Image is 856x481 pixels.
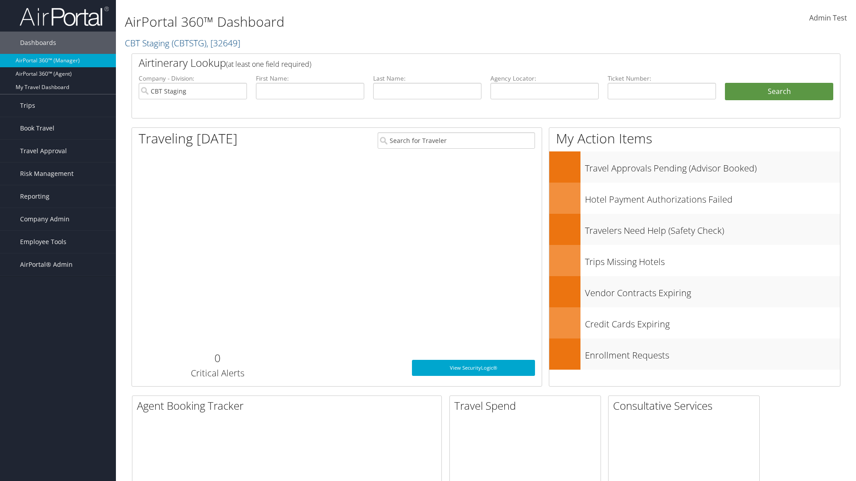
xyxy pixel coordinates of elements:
h1: My Action Items [549,129,840,148]
label: First Name: [256,74,364,83]
h3: Hotel Payment Authorizations Failed [585,189,840,206]
a: Vendor Contracts Expiring [549,276,840,307]
a: CBT Staging [125,37,240,49]
a: View SecurityLogic® [412,360,535,376]
a: Credit Cards Expiring [549,307,840,338]
a: Enrollment Requests [549,338,840,370]
a: Travelers Need Help (Safety Check) [549,214,840,245]
span: , [ 32649 ] [206,37,240,49]
input: Search for Traveler [378,132,535,149]
h3: Critical Alerts [139,367,296,379]
h3: Travelers Need Help (Safety Check) [585,220,840,237]
span: Travel Approval [20,140,67,162]
span: Trips [20,94,35,117]
button: Search [725,83,833,101]
a: Trips Missing Hotels [549,245,840,276]
label: Company - Division: [139,74,247,83]
span: Book Travel [20,117,54,139]
h2: 0 [139,351,296,366]
span: AirPortal® Admin [20,253,73,276]
a: Travel Approvals Pending (Advisor Booked) [549,151,840,183]
h1: AirPortal 360™ Dashboard [125,12,606,31]
h2: Agent Booking Tracker [137,398,441,413]
label: Ticket Number: [608,74,716,83]
h2: Travel Spend [454,398,601,413]
span: ( CBTSTG ) [172,37,206,49]
img: airportal-logo.png [20,6,109,27]
label: Last Name: [373,74,481,83]
h3: Enrollment Requests [585,345,840,362]
h2: Consultative Services [613,398,759,413]
h1: Traveling [DATE] [139,129,238,148]
label: Agency Locator: [490,74,599,83]
h3: Travel Approvals Pending (Advisor Booked) [585,158,840,175]
span: (at least one field required) [226,59,311,69]
h3: Trips Missing Hotels [585,251,840,268]
span: Admin Test [809,13,847,23]
h2: Airtinerary Lookup [139,55,774,70]
a: Hotel Payment Authorizations Failed [549,183,840,214]
span: Employee Tools [20,231,66,253]
a: Admin Test [809,4,847,32]
h3: Credit Cards Expiring [585,314,840,330]
span: Company Admin [20,208,70,230]
span: Reporting [20,185,49,208]
span: Risk Management [20,163,74,185]
h3: Vendor Contracts Expiring [585,282,840,299]
span: Dashboards [20,32,56,54]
